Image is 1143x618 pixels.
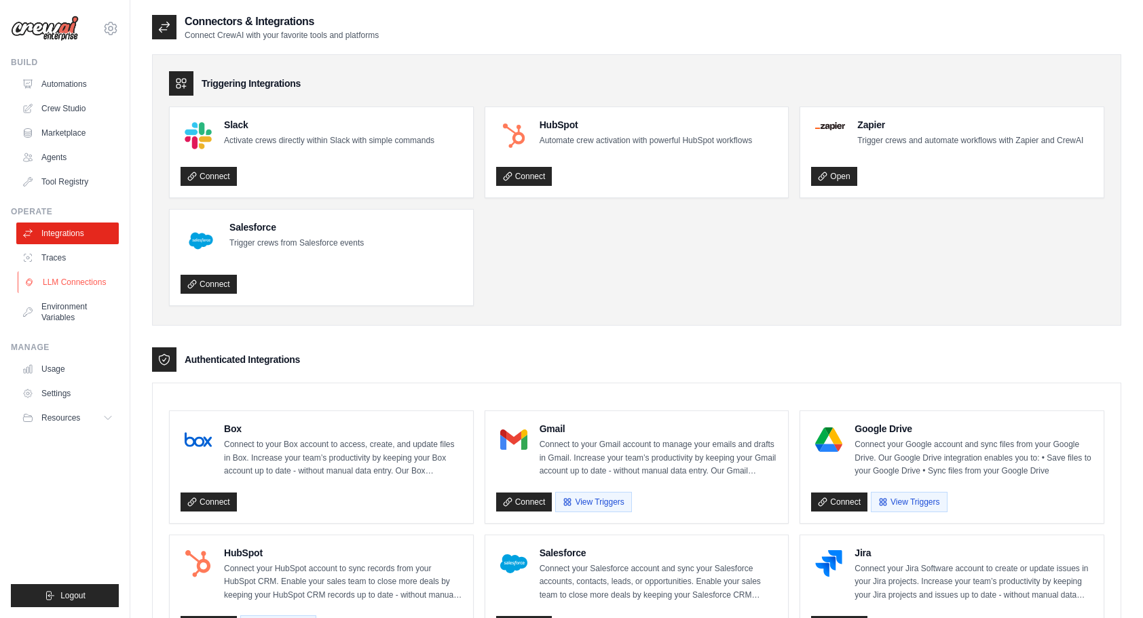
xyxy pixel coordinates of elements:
a: Tool Registry [16,171,119,193]
p: Connect your Google account and sync files from your Google Drive. Our Google Drive integration e... [855,438,1093,478]
h4: HubSpot [224,546,462,560]
a: Connect [181,493,237,511]
h4: Box [224,422,462,436]
p: Connect CrewAI with your favorite tools and platforms [185,30,379,41]
a: LLM Connections [18,271,120,293]
span: Logout [60,590,86,601]
p: Connect your Salesforce account and sync your Salesforce accounts, contacts, leads, or opportunit... [540,562,778,602]
img: Zapier Logo [815,122,845,130]
a: Connect [496,493,552,511]
a: Integrations [16,223,119,244]
a: Traces [16,247,119,269]
p: Connect to your Box account to access, create, and update files in Box. Increase your team’s prod... [224,438,462,478]
img: Salesforce Logo [500,550,527,577]
img: Box Logo [185,426,212,453]
a: Connect [811,493,867,511]
button: Resources [16,407,119,429]
h4: Salesforce [540,546,778,560]
h3: Triggering Integrations [202,77,301,90]
a: Crew Studio [16,98,119,119]
a: Agents [16,147,119,168]
p: Connect to your Gmail account to manage your emails and drafts in Gmail. Increase your team’s pro... [540,438,778,478]
img: Jira Logo [815,550,842,577]
h2: Connectors & Integrations [185,14,379,30]
img: Google Drive Logo [815,426,842,453]
a: Automations [16,73,119,95]
h4: Gmail [540,422,778,436]
h4: Jira [855,546,1093,560]
div: Manage [11,342,119,353]
p: Trigger crews and automate workflows with Zapier and CrewAI [857,134,1083,148]
div: Operate [11,206,119,217]
img: Salesforce Logo [185,225,217,257]
a: Environment Variables [16,296,119,328]
p: Automate crew activation with powerful HubSpot workflows [540,134,752,148]
a: Settings [16,383,119,404]
h4: HubSpot [540,118,752,132]
img: Gmail Logo [500,426,527,453]
p: Connect your HubSpot account to sync records from your HubSpot CRM. Enable your sales team to clo... [224,562,462,602]
p: Activate crews directly within Slack with simple commands [224,134,434,148]
h4: Zapier [857,118,1083,132]
span: Resources [41,412,80,423]
img: HubSpot Logo [500,122,527,149]
h4: Google Drive [855,422,1093,436]
h3: Authenticated Integrations [185,353,300,366]
h4: Slack [224,118,434,132]
a: Marketplace [16,122,119,144]
h4: Salesforce [229,220,364,234]
img: HubSpot Logo [185,550,212,577]
button: View Triggers [555,492,631,512]
div: Build [11,57,119,68]
a: Open [811,167,857,186]
img: Logo [11,16,79,41]
img: Slack Logo [185,122,212,149]
a: Connect [181,167,237,186]
p: Connect your Jira Software account to create or update issues in your Jira projects. Increase you... [855,562,1093,602]
a: Usage [16,358,119,380]
button: View Triggers [871,492,947,512]
button: Logout [11,584,119,607]
a: Connect [181,275,237,294]
a: Connect [496,167,552,186]
p: Trigger crews from Salesforce events [229,237,364,250]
